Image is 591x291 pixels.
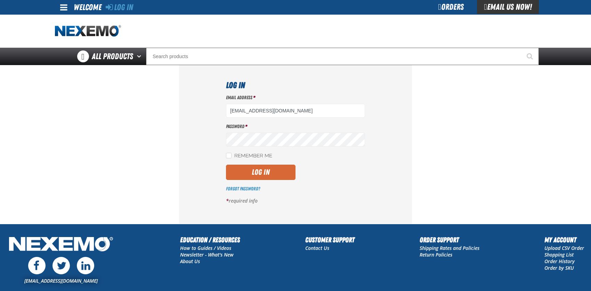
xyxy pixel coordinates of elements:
img: Nexemo logo [55,25,121,37]
a: About Us [180,258,200,265]
a: How to Guides / Videos [180,245,231,251]
a: Upload CSV Order [544,245,584,251]
img: Nexemo Logo [7,235,115,255]
a: Newsletter - What's New [180,251,234,258]
input: Remember Me [226,153,232,158]
a: Log In [106,2,133,12]
label: Password [226,123,365,130]
a: Shipping Rates and Policies [420,245,479,251]
h2: Customer Support [305,235,355,245]
button: Log In [226,165,295,180]
label: Email Address [226,94,365,101]
h2: My Account [544,235,584,245]
a: Contact Us [305,245,329,251]
span: All Products [92,50,133,63]
button: Open All Products pages [135,48,146,65]
a: Return Policies [420,251,452,258]
h2: Order Support [420,235,479,245]
a: Forgot Password? [226,186,260,191]
h2: Education / Resources [180,235,240,245]
a: Order by SKU [544,265,574,271]
button: Start Searching [521,48,539,65]
input: Search [146,48,539,65]
h1: Log In [226,79,365,92]
a: [EMAIL_ADDRESS][DOMAIN_NAME] [24,277,98,284]
p: required info [226,198,365,204]
label: Remember Me [226,153,272,159]
a: Shopping List [544,251,574,258]
a: Order History [544,258,575,265]
a: Home [55,25,121,37]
